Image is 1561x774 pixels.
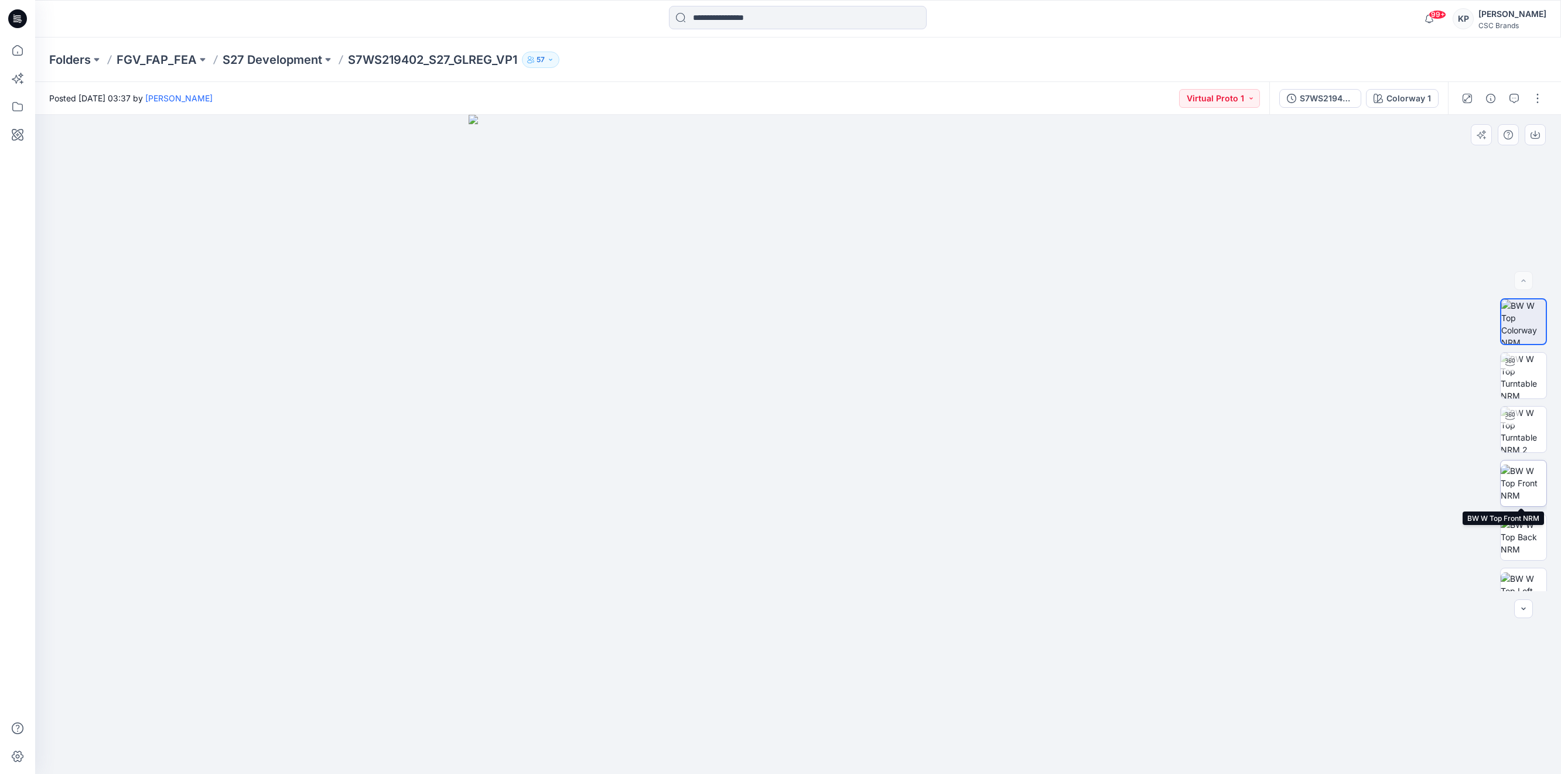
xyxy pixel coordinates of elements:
[1300,92,1354,105] div: S7WS219403_S27_GLREG_VP1
[1501,465,1546,502] img: BW W Top Front NRM
[223,52,322,68] a: S27 Development
[469,115,1128,774] img: eyJhbGciOiJIUzI1NiIsImtpZCI6IjAiLCJzbHQiOiJzZXMiLCJ0eXAiOiJKV1QifQ.eyJkYXRhIjp7InR5cGUiOiJzdG9yYW...
[348,52,517,68] p: S7WS219402_S27_GLREG_VP1
[49,52,91,68] a: Folders
[1279,89,1361,108] button: S7WS219403_S27_GLREG_VP1
[1478,7,1546,21] div: [PERSON_NAME]
[1429,10,1446,19] span: 99+
[1481,89,1500,108] button: Details
[1501,299,1546,344] img: BW W Top Colorway NRM
[1478,21,1546,30] div: CSC Brands
[1501,353,1546,398] img: BW W Top Turntable NRM
[49,92,213,104] span: Posted [DATE] 03:37 by
[1501,572,1546,609] img: BW W Top Left NRM
[537,53,545,66] p: 57
[145,93,213,103] a: [PERSON_NAME]
[117,52,197,68] a: FGV_FAP_FEA
[1453,8,1474,29] div: KP
[522,52,559,68] button: 57
[1501,519,1546,555] img: BW W Top Back NRM
[1501,407,1546,452] img: BW W Top Turntable NRM 2
[1366,89,1439,108] button: Colorway 1
[1386,92,1431,105] div: Colorway 1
